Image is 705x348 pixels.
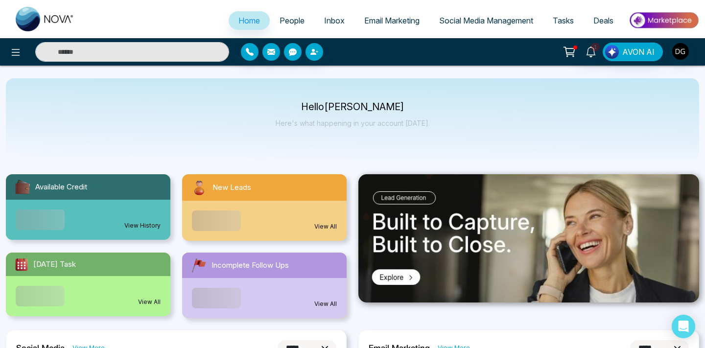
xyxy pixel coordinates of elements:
[33,259,76,270] span: [DATE] Task
[16,7,74,31] img: Nova CRM Logo
[211,260,289,271] span: Incomplete Follow Ups
[14,178,31,196] img: availableCredit.svg
[35,182,87,193] span: Available Credit
[358,174,699,302] img: .
[14,256,29,272] img: todayTask.svg
[622,46,655,58] span: AVON AI
[229,11,270,30] a: Home
[280,16,305,25] span: People
[176,253,352,318] a: Incomplete Follow UpsView All
[364,16,420,25] span: Email Marketing
[553,16,574,25] span: Tasks
[276,119,430,127] p: Here's what happening in your account [DATE].
[124,221,161,230] a: View History
[584,11,623,30] a: Deals
[439,16,533,25] span: Social Media Management
[591,43,600,51] span: 1
[314,222,337,231] a: View All
[190,178,209,197] img: newLeads.svg
[593,16,613,25] span: Deals
[270,11,314,30] a: People
[138,298,161,306] a: View All
[543,11,584,30] a: Tasks
[579,43,603,60] a: 1
[354,11,429,30] a: Email Marketing
[314,11,354,30] a: Inbox
[238,16,260,25] span: Home
[672,315,695,338] div: Open Intercom Messenger
[212,182,251,193] span: New Leads
[190,256,208,274] img: followUps.svg
[605,45,619,59] img: Lead Flow
[429,11,543,30] a: Social Media Management
[603,43,663,61] button: AVON AI
[176,174,352,241] a: New LeadsView All
[314,300,337,308] a: View All
[276,103,430,111] p: Hello [PERSON_NAME]
[324,16,345,25] span: Inbox
[672,43,689,60] img: User Avatar
[628,9,699,31] img: Market-place.gif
